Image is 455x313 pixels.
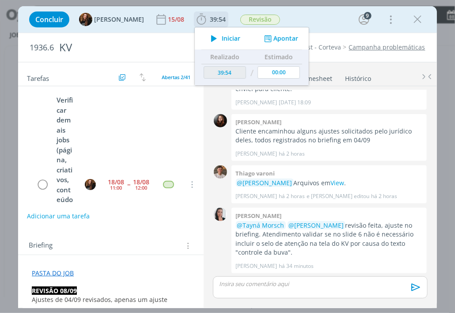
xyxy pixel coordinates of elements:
span: 39:54 [210,15,226,23]
div: 18/08 [133,179,149,185]
span: Abertas 2/41 [162,74,190,80]
span: há 34 minutos [279,262,314,270]
button: Concluir [29,11,69,27]
p: Arquivos em . [236,179,422,187]
img: T [214,165,227,179]
p: [PERSON_NAME] [236,192,277,200]
div: 9 [364,12,372,19]
a: Enlist - Corteva [296,43,341,51]
th: Realizado [201,50,248,64]
span: -- [127,181,130,187]
span: Revisão [240,15,280,25]
span: Briefing [29,240,53,252]
span: há 2 horas [279,150,305,158]
span: [DATE] 18:09 [279,99,311,107]
a: Campanha problemáticas [349,43,425,51]
p: Cliente encaminhou alguns ajustes solicitados pelo jurídico deles, todos registrados no briefing ... [236,127,422,145]
span: e [PERSON_NAME] editou [307,192,370,200]
td: / [248,64,256,82]
b: [PERSON_NAME] [236,118,282,126]
button: T[PERSON_NAME] [79,13,144,26]
a: View [331,179,345,187]
button: 9 [357,12,371,27]
div: 18/08 [108,179,124,185]
button: Revisão [240,14,281,25]
span: @Tayná Morsch [237,221,284,229]
span: @[PERSON_NAME] [289,221,344,229]
div: 15/08 [168,16,186,23]
div: Verificar demais jobs (página, criativos, conteúdos, roteiro série documental) [53,95,76,275]
img: E [214,114,227,127]
div: KV [56,37,257,58]
img: T [79,13,92,26]
div: 11:00 [110,185,122,190]
strong: REVISÃO 08/09 [32,286,77,295]
span: Iniciar [222,35,240,42]
a: Timesheet [301,70,333,83]
span: 1936.6 [30,43,54,53]
div: dialog [18,6,437,308]
th: Estimado [256,50,303,64]
p: revisão feita, ajuste no briefing. Atendimento validar se no slide 6 não é necessário incluir o s... [236,221,422,257]
button: Iniciar [206,32,241,45]
button: 39:54 [194,12,228,27]
button: Adicionar uma tarefa [27,208,90,224]
p: [PERSON_NAME] [236,99,277,107]
b: Thiago varoni [236,169,275,177]
a: Histórico [345,70,372,83]
button: T [83,178,97,191]
span: [PERSON_NAME] [94,16,144,23]
img: arrow-down-up.svg [140,73,146,81]
span: há 2 horas [372,192,398,200]
span: Ajustes de 04/09 revisados, apenas um ajuste abaixo: [32,295,169,313]
p: [PERSON_NAME] [236,150,277,158]
span: Tarefas [27,72,49,83]
p: [PERSON_NAME] [236,262,277,270]
b: [PERSON_NAME] [236,212,282,220]
span: há 2 horas [279,192,305,200]
ul: 39:54 [194,27,309,86]
span: Concluir [35,16,63,23]
span: @[PERSON_NAME] [237,179,292,187]
div: 12:00 [135,185,147,190]
a: PASTA DO JOB [32,269,74,277]
img: T [85,179,96,190]
button: Apontar [262,34,299,43]
img: C [214,208,227,221]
